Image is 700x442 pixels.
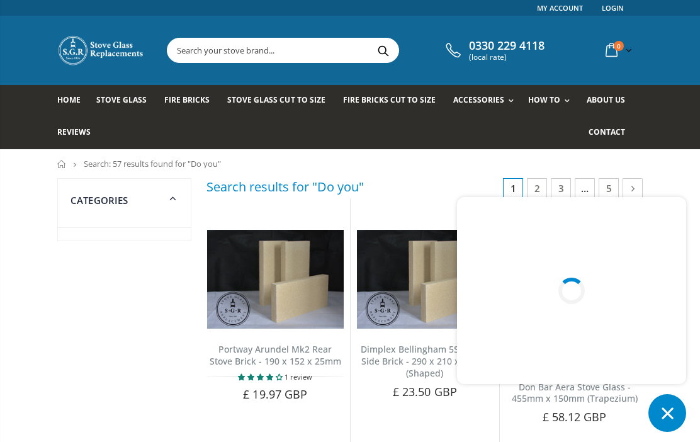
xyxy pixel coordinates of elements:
[453,94,504,105] span: Accessories
[96,94,147,105] span: Stove Glass
[587,94,625,105] span: About us
[357,230,494,329] img: Aarrow Ecoburn side fire brick (set of 2)
[575,178,595,198] span: …
[589,127,625,137] span: Contact
[57,94,81,105] span: Home
[503,178,523,198] span: 1
[71,194,128,207] span: Categories
[369,38,397,62] button: Search
[527,178,547,198] a: 2
[164,85,219,117] a: Fire Bricks
[57,85,90,117] a: Home
[57,35,145,66] img: Stove Glass Replacement
[206,178,364,195] h3: Search results for "Do you"
[227,94,325,105] span: Stove Glass Cut To Size
[614,41,624,51] span: 0
[453,197,690,432] inbox-online-store-chat: Shopify online store chat
[343,85,445,117] a: Fire Bricks Cut To Size
[84,158,221,169] span: Search: 57 results found for "Do you"
[57,117,100,149] a: Reviews
[453,85,520,117] a: Accessories
[343,94,436,105] span: Fire Bricks Cut To Size
[243,387,307,402] span: £ 19.97 GBP
[96,85,156,117] a: Stove Glass
[393,384,457,399] span: £ 23.50 GBP
[167,38,514,62] input: Search your stove brand...
[599,178,619,198] a: 5
[57,160,67,168] a: Home
[587,85,635,117] a: About us
[551,178,571,198] a: 3
[238,372,285,382] span: 4.00 stars
[528,85,576,117] a: How To
[528,94,560,105] span: How To
[601,38,635,62] a: 0
[285,372,312,382] span: 1 review
[207,230,344,329] img: Portway Arundel Mk2 rear fire brick
[227,85,334,117] a: Stove Glass Cut To Size
[57,127,91,137] span: Reviews
[589,117,635,149] a: Contact
[361,343,489,379] a: Dimplex Bellingham 5SE Stove Side Brick - 290 x 210 x 25mm (Shaped)
[164,94,210,105] span: Fire Bricks
[210,343,341,367] a: Portway Arundel Mk2 Rear Stove Brick - 190 x 152 x 25mm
